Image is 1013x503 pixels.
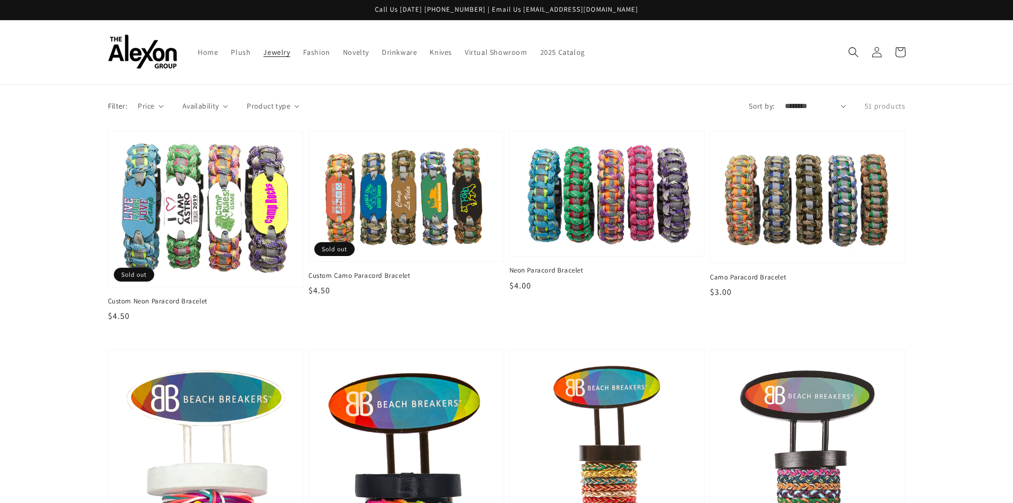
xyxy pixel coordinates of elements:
span: Drinkware [382,47,417,57]
span: $4.50 [308,285,330,296]
a: Jewelry [257,41,296,63]
summary: Price [138,101,164,112]
span: Virtual Showroom [465,47,528,57]
a: 2025 Catalog [534,41,591,63]
img: Camo Paracord Bracelet [721,142,894,252]
a: Drinkware [375,41,423,63]
img: Custom Neon Paracord Bracelet [119,142,292,276]
span: Custom Neon Paracord Bracelet [108,296,304,306]
span: Jewelry [263,47,290,57]
a: Camo Paracord Bracelet Camo Paracord Bracelet $3.00 [710,131,906,299]
span: Novelty [343,47,369,57]
img: Custom Camo Paracord Bracelet [320,142,493,251]
span: Home [198,47,218,57]
a: Fashion [297,41,337,63]
a: Custom Neon Paracord Bracelet Custom Neon Paracord Bracelet $4.50 [108,131,304,323]
summary: Availability [182,101,228,112]
span: $3.00 [710,286,732,298]
span: $4.00 [509,280,531,291]
span: Custom Camo Paracord Bracelet [308,271,504,281]
a: Plush [224,41,257,63]
span: Knives [430,47,452,57]
span: Sold out [114,268,154,282]
span: Price [138,101,154,112]
span: 2025 Catalog [540,47,585,57]
summary: Search [842,40,865,64]
span: Fashion [303,47,330,57]
a: Virtual Showroom [458,41,534,63]
label: Sort by: [749,101,774,112]
p: Filter: [108,101,128,112]
a: Custom Camo Paracord Bracelet Custom Camo Paracord Bracelet $4.50 [308,131,504,297]
p: 51 products [865,101,906,112]
span: Sold out [314,242,355,256]
span: Camo Paracord Bracelet [710,273,906,282]
span: Neon Paracord Bracelet [509,266,705,275]
a: Home [191,41,224,63]
a: Novelty [337,41,375,63]
a: Knives [423,41,458,63]
span: Availability [182,101,219,112]
summary: Product type [247,101,299,112]
img: Neon Paracord Bracelet [521,142,694,246]
a: Neon Paracord Bracelet Neon Paracord Bracelet $4.00 [509,131,705,292]
img: The Alexon Group [108,35,177,69]
span: Plush [231,47,250,57]
span: Product type [247,101,290,112]
span: $4.50 [108,310,130,321]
